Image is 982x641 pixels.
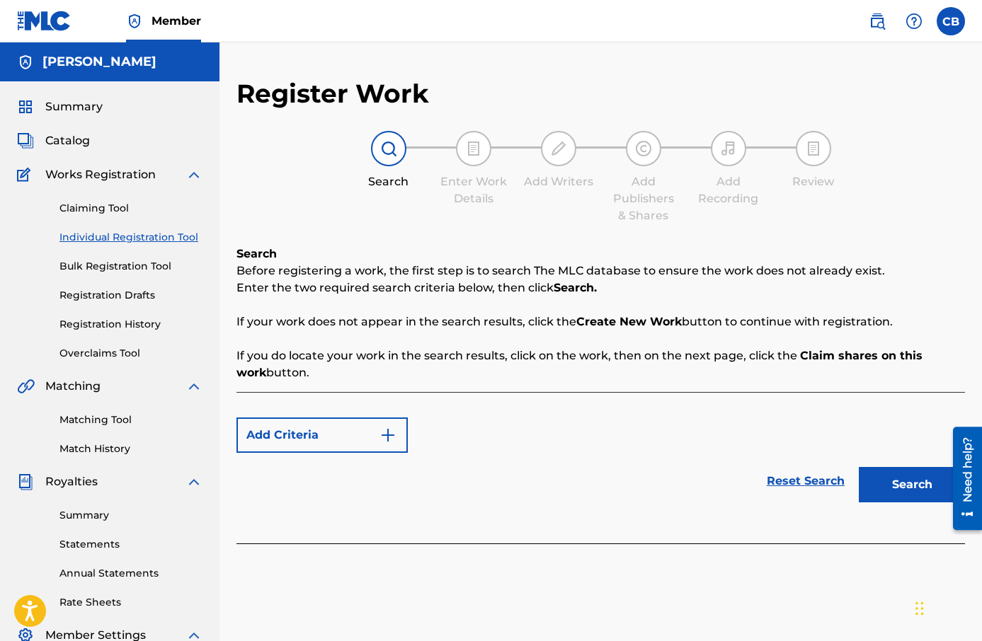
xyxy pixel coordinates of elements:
[17,132,34,149] img: Catalog
[59,441,202,456] a: Match History
[863,7,891,35] a: Public Search
[17,378,35,395] img: Matching
[17,132,90,149] a: CatalogCatalog
[554,281,597,294] strong: Search.
[760,466,852,497] a: Reset Search
[911,573,982,641] iframe: Chat Widget
[353,173,424,190] div: Search
[59,346,202,361] a: Overclaims Tool
[576,315,682,328] strong: Create New Work
[236,247,277,260] b: Search
[438,173,509,207] div: Enter Work Details
[906,13,923,30] img: help
[17,166,35,183] img: Works Registration
[720,140,737,157] img: step indicator icon for Add Recording
[59,566,202,581] a: Annual Statements
[45,132,90,149] span: Catalog
[17,54,34,71] img: Accounts
[550,140,567,157] img: step indicator icon for Add Writers
[152,13,201,29] span: Member
[236,279,965,296] p: Enter the two required search criteria below, then click
[778,173,849,190] div: Review
[869,13,886,30] img: search
[17,11,72,31] img: MLC Logo
[17,98,34,115] img: Summary
[45,378,101,395] span: Matching
[608,173,679,224] div: Add Publishers & Shares
[380,140,397,157] img: step indicator icon for Search
[59,259,202,274] a: Bulk Registration Tool
[59,595,202,610] a: Rate Sheets
[465,140,482,157] img: step indicator icon for Enter Work Details
[900,7,928,35] div: Help
[942,421,982,535] iframe: Resource Center
[45,98,103,115] span: Summary
[635,140,652,157] img: step indicator icon for Add Publishers & Shares
[185,166,202,183] img: expand
[59,412,202,427] a: Matching Tool
[17,98,103,115] a: SummarySummary
[59,317,202,332] a: Registration History
[185,378,202,395] img: expand
[915,587,924,630] div: Drag
[45,166,156,183] span: Works Registration
[236,78,429,110] h2: Register Work
[17,473,34,490] img: Royalties
[859,467,965,502] button: Search
[937,7,965,35] div: User Menu
[236,417,408,453] button: Add Criteria
[236,262,965,279] p: Before registering a work, the first step is to search The MLC database to ensure the work does n...
[59,508,202,523] a: Summary
[805,140,822,157] img: step indicator icon for Review
[59,288,202,303] a: Registration Drafts
[236,313,965,330] p: If your work does not appear in the search results, click the button to continue with registration.
[42,54,156,70] h5: Camden Bonsu-Stewart
[59,201,202,216] a: Claiming Tool
[126,13,143,30] img: Top Rightsholder
[693,173,764,207] div: Add Recording
[236,410,965,509] form: Search Form
[185,473,202,490] img: expand
[379,427,396,444] img: 9d2ae6d4665cec9f34b9.svg
[59,537,202,552] a: Statements
[45,473,98,490] span: Royalties
[59,230,202,245] a: Individual Registration Tool
[236,347,965,381] p: If you do locate your work in the search results, click on the work, then on the next page, click...
[523,173,594,190] div: Add Writers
